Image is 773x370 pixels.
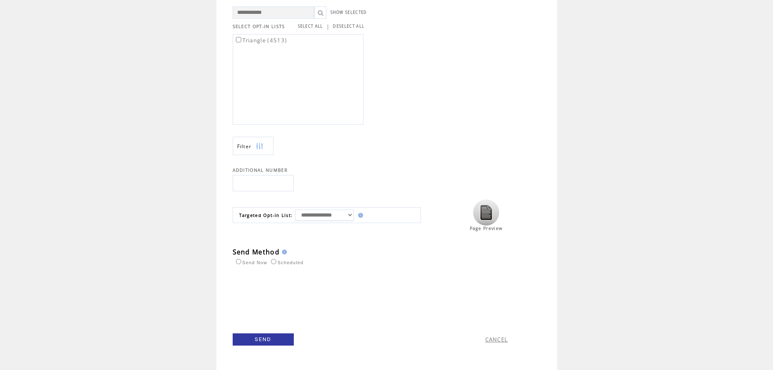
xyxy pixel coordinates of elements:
input: Send Now [236,259,241,264]
input: Triangle (4513) [236,37,241,42]
img: help.gif [356,213,363,218]
a: SELECT ALL [298,24,323,29]
a: Filter [233,137,273,155]
span: Show filters [237,143,252,150]
span: | [326,23,330,30]
input: Scheduled [271,259,276,264]
label: Triangle (4513) [234,37,287,44]
img: help.gif [280,250,287,254]
a: DESELECT ALL [333,24,364,29]
img: filters.png [256,137,263,155]
a: Click to view the page preview [473,221,499,226]
span: Send Method [233,247,280,256]
span: ADDITIONAL NUMBER [233,167,288,173]
a: CANCEL [485,336,508,343]
span: Page Preview [470,226,503,231]
a: SHOW SELECTED [330,10,367,15]
span: Targeted Opt-in List: [239,212,293,218]
img: Click to view the page preview [473,199,499,226]
span: SELECT OPT-IN LISTS [233,24,285,29]
label: Scheduled [269,260,304,265]
a: SEND [233,333,294,346]
label: Send Now [234,260,267,265]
